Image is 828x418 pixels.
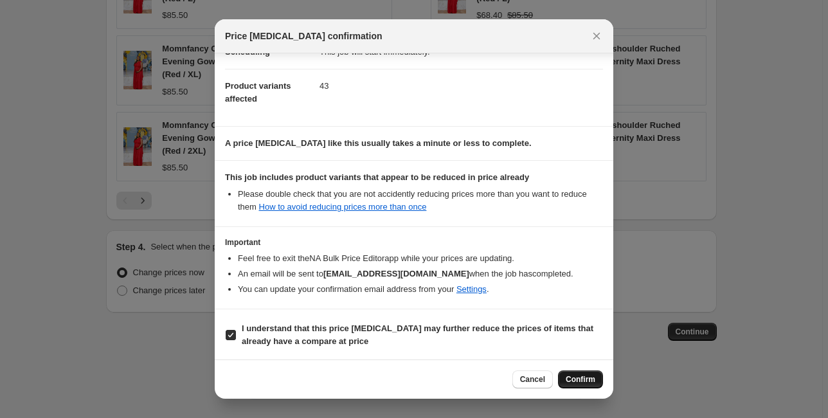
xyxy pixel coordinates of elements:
span: Cancel [520,374,545,385]
b: [EMAIL_ADDRESS][DOMAIN_NAME] [323,269,469,278]
li: Please double check that you are not accidently reducing prices more than you want to reduce them [238,188,603,214]
h3: Important [225,237,603,248]
a: How to avoid reducing prices more than once [259,202,427,212]
li: An email will be sent to when the job has completed . [238,268,603,280]
span: Product variants affected [225,81,291,104]
dd: 43 [319,69,603,103]
span: Price [MEDICAL_DATA] confirmation [225,30,382,42]
li: You can update your confirmation email address from your . [238,283,603,296]
span: Confirm [566,374,595,385]
b: A price [MEDICAL_DATA] like this usually takes a minute or less to complete. [225,138,532,148]
a: Settings [456,284,487,294]
button: Confirm [558,370,603,388]
li: Feel free to exit the NA Bulk Price Editor app while your prices are updating. [238,252,603,265]
button: Cancel [512,370,553,388]
button: Close [588,27,606,45]
b: This job includes product variants that appear to be reduced in price already [225,172,529,182]
b: I understand that this price [MEDICAL_DATA] may further reduce the prices of items that already h... [242,323,593,346]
